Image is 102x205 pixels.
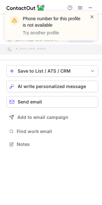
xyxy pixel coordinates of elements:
div: Save to List / ATS / CRM [18,68,87,74]
button: Notes [6,140,98,149]
button: AI write personalized message [6,81,98,92]
header: Phone number for this profile is not available [23,15,82,28]
button: Add to email campaign [6,111,98,123]
p: Try another profile [23,30,82,36]
span: AI write personalized message [18,84,86,89]
button: save-profile-one-click [6,65,98,77]
span: Add to email campaign [17,115,68,120]
span: Notes [17,141,96,147]
img: ContactOut v5.3.10 [6,4,45,12]
img: warning [9,15,20,26]
button: Send email [6,96,98,108]
span: Send email [18,99,42,104]
button: Find work email [6,127,98,136]
span: Find work email [17,129,96,134]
